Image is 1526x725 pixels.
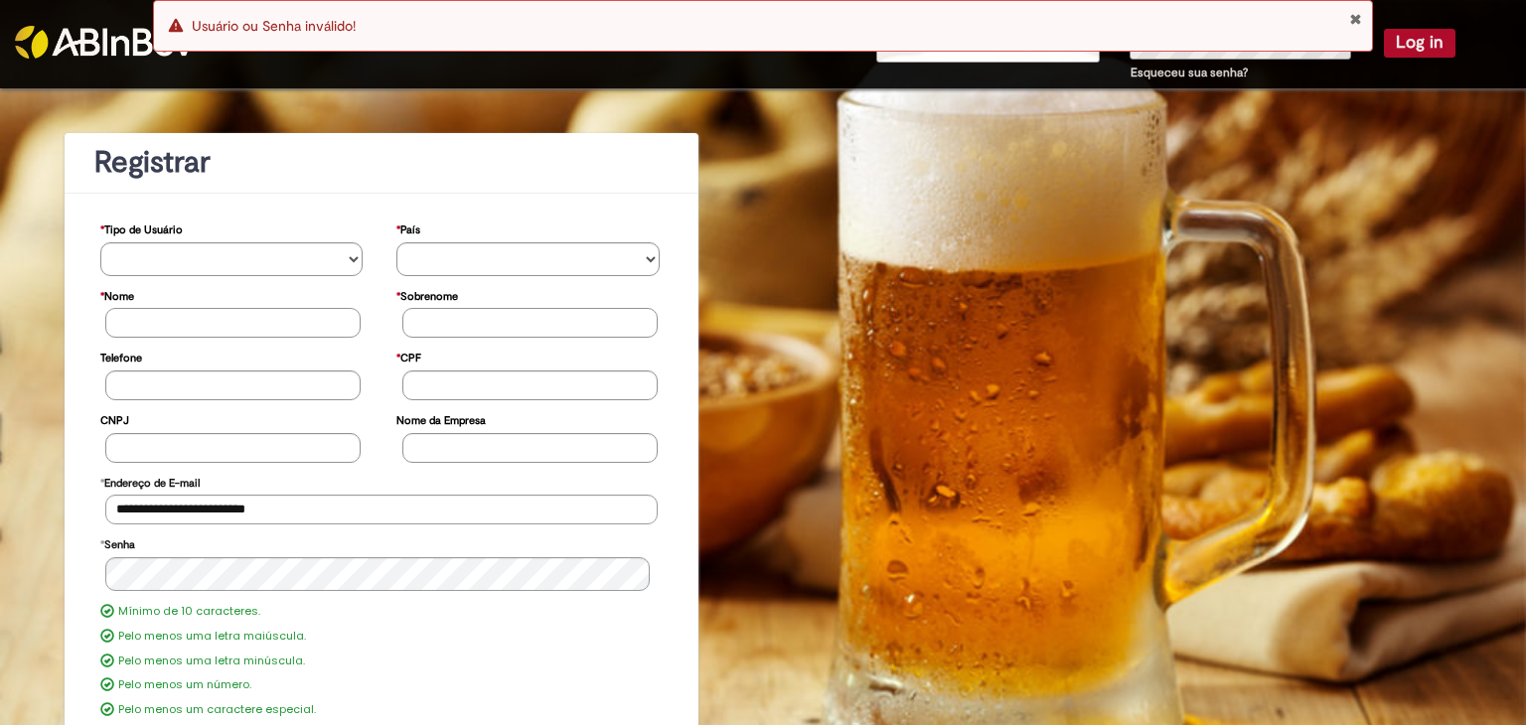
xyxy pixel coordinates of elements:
a: Esqueceu sua senha? [1131,65,1248,80]
label: Pelo menos uma letra minúscula. [118,653,305,669]
label: CPF [396,342,421,370]
label: Endereço de E-mail [100,467,200,496]
label: Telefone [100,342,142,370]
label: Mínimo de 10 caracteres. [118,604,260,620]
label: Pelo menos uma letra maiúscula. [118,629,306,645]
label: CNPJ [100,404,129,433]
button: Log in [1384,29,1455,57]
label: Tipo de Usuário [100,214,183,242]
label: Pelo menos um número. [118,677,251,693]
label: Sobrenome [396,280,458,309]
h1: Registrar [94,146,669,179]
label: País [396,214,420,242]
span: Usuário ou Senha inválido! [192,17,356,35]
label: Nome [100,280,134,309]
label: Senha [100,528,135,557]
img: ABInbev-white.png [15,26,194,59]
button: Close Notification [1349,11,1362,27]
label: Pelo menos um caractere especial. [118,702,316,718]
label: Nome da Empresa [396,404,486,433]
